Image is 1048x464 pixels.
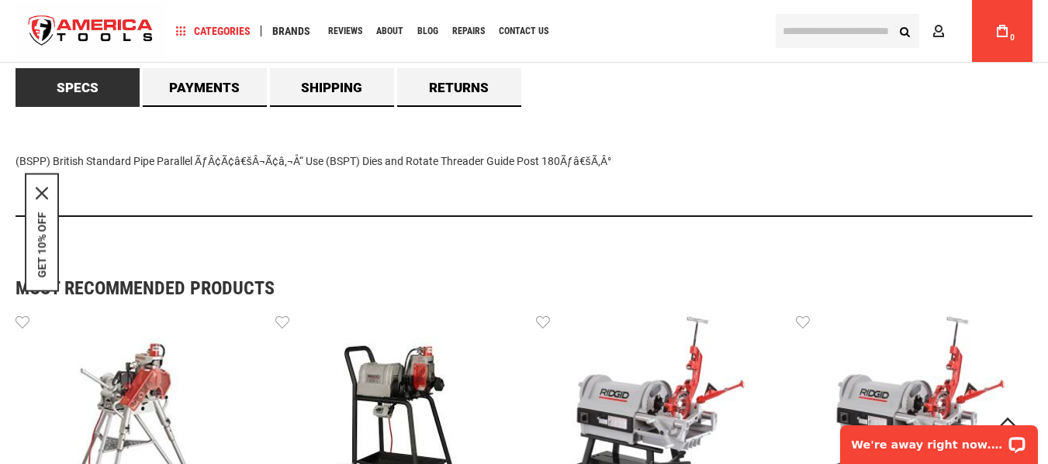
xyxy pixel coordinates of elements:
[369,21,410,42] a: About
[16,68,140,107] a: Specs
[169,21,258,42] a: Categories
[452,26,485,36] span: Repairs
[445,21,492,42] a: Repairs
[1010,33,1015,42] span: 0
[265,21,317,42] a: Brands
[397,68,521,107] a: Returns
[143,68,267,107] a: Payments
[410,21,445,42] a: Blog
[321,21,369,42] a: Reviews
[16,2,166,60] img: America Tools
[492,21,555,42] a: Contact Us
[499,26,548,36] span: Contact Us
[16,2,166,60] a: store logo
[376,26,403,36] span: About
[16,107,1032,217] div: (BSPP) British Standard Pipe Parallel ÃƒÂ¢Ã¢â€šÂ¬Ã¢â‚¬Å“ Use (BSPT) Dies and Rotate Threader Guid...
[890,16,919,46] button: Search
[36,187,48,199] svg: close icon
[270,68,394,107] a: Shipping
[830,415,1048,464] iframe: LiveChat chat widget
[16,279,978,297] strong: Most Recommended Products
[417,26,438,36] span: Blog
[36,187,48,199] button: Close
[36,211,48,277] button: GET 10% OFF
[328,26,362,36] span: Reviews
[176,26,251,36] span: Categories
[272,26,310,36] span: Brands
